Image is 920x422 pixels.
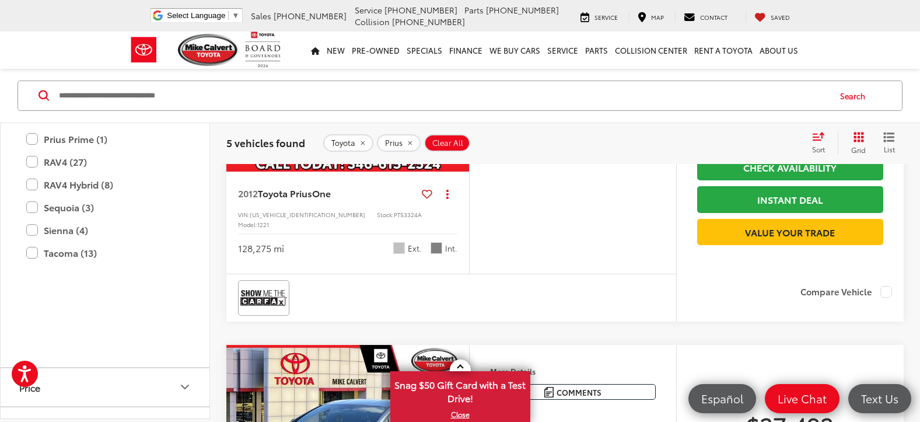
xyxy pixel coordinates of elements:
[250,210,365,219] span: [US_VEHICLE_IDENTIFICATION_NUMBER]
[26,129,184,149] label: Prius Prime (1)
[688,384,756,413] a: Español
[232,11,239,20] span: ▼
[274,10,347,22] span: [PHONE_NUMBER]
[700,13,727,22] span: Contact
[167,11,225,20] span: Select Language
[756,32,802,69] a: About Us
[58,82,829,110] input: Search by Make, Model, or Keyword
[424,134,470,152] button: Clear All
[851,145,866,155] span: Grid
[437,183,457,204] button: Actions
[771,13,790,22] span: Saved
[855,391,904,406] span: Text Us
[167,11,239,20] a: Select Language​
[392,16,465,27] span: [PHONE_NUMBER]
[323,134,373,152] button: remove Toyota
[746,11,799,22] a: My Saved Vehicles
[228,11,229,20] span: ​
[403,32,446,69] a: Specials
[257,220,269,229] span: 1221
[800,286,892,298] label: Compare Vehicle
[432,138,463,148] span: Clear All
[355,16,390,27] span: Collision
[238,187,417,200] a: 2012Toyota PriusOne
[238,210,250,219] span: VIN:
[312,186,331,200] span: One
[355,4,382,16] span: Service
[238,242,284,255] div: 128,275 mi
[251,10,271,22] span: Sales
[19,382,40,393] div: Price
[331,138,355,148] span: Toyota
[544,32,582,69] a: Service
[238,186,258,200] span: 2012
[651,13,664,22] span: Map
[1,368,211,406] button: PricePrice
[408,243,422,254] span: Ext.
[765,384,839,413] a: Live Chat
[26,220,184,240] label: Sienna (4)
[307,32,323,69] a: Home
[238,220,257,229] span: Model:
[691,32,756,69] a: Rent a Toyota
[26,197,184,218] label: Sequoia (3)
[883,144,895,154] span: List
[178,380,192,394] div: Price
[490,384,656,400] button: Comments
[384,4,457,16] span: [PHONE_NUMBER]
[431,242,442,254] span: Misty Gray
[806,131,838,155] button: Select sort value
[838,131,874,155] button: Grid View
[594,13,618,22] span: Service
[258,186,312,200] span: Toyota Prius
[26,152,184,172] label: RAV4 (27)
[812,144,825,154] span: Sort
[490,367,656,375] h4: More Details
[122,31,166,69] img: Toyota
[377,210,394,219] span: Stock:
[675,11,736,22] a: Contact
[393,242,405,254] span: Silver
[772,391,832,406] span: Live Chat
[464,4,484,16] span: Parts
[697,186,883,212] a: Instant Deal
[629,11,673,22] a: Map
[697,154,883,180] a: Check Availability
[829,81,882,110] button: Search
[178,34,240,66] img: Mike Calvert Toyota
[697,219,883,245] a: Value Your Trade
[557,387,601,398] span: Comments
[226,135,305,149] span: 5 vehicles found
[544,387,554,397] img: Comments
[848,384,911,413] a: Text Us
[385,138,403,148] span: Prius
[582,32,611,69] a: Parts
[26,243,184,263] label: Tacoma (13)
[572,11,627,22] a: Service
[445,243,457,254] span: Int.
[486,4,559,16] span: [PHONE_NUMBER]
[26,175,184,195] label: RAV4 Hybrid (8)
[874,131,904,155] button: List View
[695,391,749,406] span: Español
[391,372,529,408] span: Snag $50 Gift Card with a Test Drive!
[611,32,691,69] a: Collision Center
[486,32,544,69] a: WE BUY CARS
[348,32,403,69] a: Pre-Owned
[446,189,449,198] span: dropdown dots
[240,283,287,313] img: View CARFAX report
[394,210,422,219] span: PT53324A
[323,32,348,69] a: New
[446,32,486,69] a: Finance
[377,134,421,152] button: remove Prius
